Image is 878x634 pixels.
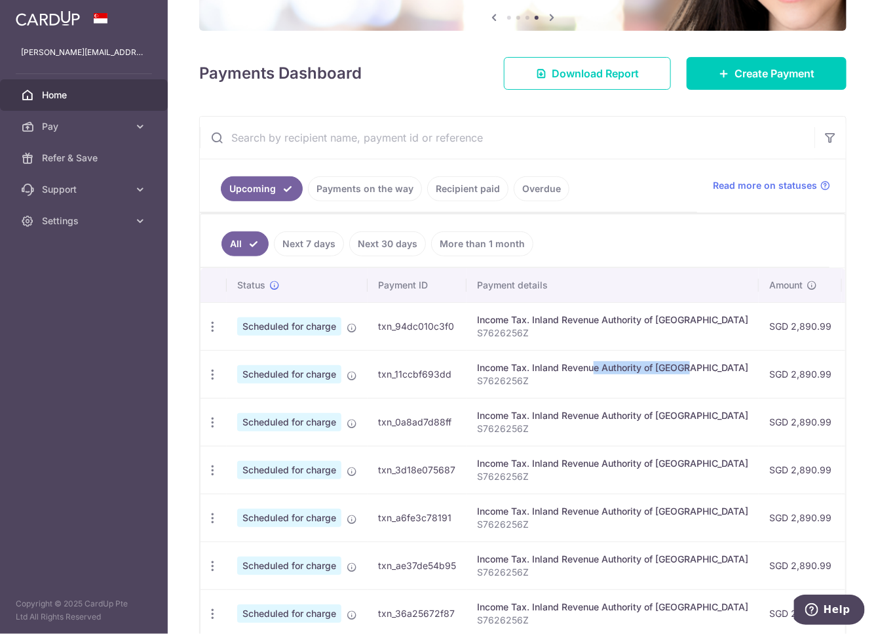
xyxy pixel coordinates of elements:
[427,176,508,201] a: Recipient paid
[477,327,748,340] p: S7626256Z
[552,66,639,81] span: Download Report
[274,231,344,256] a: Next 7 days
[477,566,748,579] p: S7626256Z
[477,422,748,435] p: S7626256Z
[431,231,533,256] a: More than 1 month
[237,317,341,336] span: Scheduled for charge
[42,120,128,133] span: Pay
[221,176,303,201] a: Upcoming
[759,542,842,589] td: SGD 2,890.99
[237,509,341,527] span: Scheduled for charge
[42,151,128,165] span: Refer & Save
[42,183,128,196] span: Support
[368,494,467,542] td: txn_a6fe3c78191
[769,279,803,292] span: Amount
[713,179,830,192] a: Read more on statuses
[368,542,467,589] td: txn_ae37de54b95
[368,302,467,350] td: txn_94dc010c3f0
[477,518,748,531] p: S7626256Z
[735,66,814,81] span: Create Payment
[759,446,842,494] td: SGD 2,890.99
[477,614,748,627] p: S7626256Z
[759,398,842,446] td: SGD 2,890.99
[514,176,569,201] a: Overdue
[477,457,748,470] div: Income Tax. Inland Revenue Authority of [GEOGRAPHIC_DATA]
[794,595,865,627] iframe: Opens a widget where you can find more information
[16,10,80,26] img: CardUp
[221,231,269,256] a: All
[477,409,748,422] div: Income Tax. Inland Revenue Authority of [GEOGRAPHIC_DATA]
[237,604,341,623] span: Scheduled for charge
[467,268,759,302] th: Payment details
[308,176,422,201] a: Payments on the way
[759,350,842,398] td: SGD 2,890.99
[368,446,467,494] td: txn_3d18e075687
[237,461,341,479] span: Scheduled for charge
[504,57,671,90] a: Download Report
[477,470,748,483] p: S7626256Z
[759,302,842,350] td: SGD 2,890.99
[687,57,847,90] a: Create Payment
[759,494,842,542] td: SGD 2,890.99
[368,398,467,446] td: txn_0a8ad7d88ff
[368,350,467,398] td: txn_11ccbf693dd
[237,365,341,384] span: Scheduled for charge
[477,505,748,518] div: Income Tax. Inland Revenue Authority of [GEOGRAPHIC_DATA]
[237,279,265,292] span: Status
[237,413,341,431] span: Scheduled for charge
[477,553,748,566] div: Income Tax. Inland Revenue Authority of [GEOGRAPHIC_DATA]
[237,557,341,575] span: Scheduled for charge
[42,214,128,228] span: Settings
[349,231,426,256] a: Next 30 days
[477,374,748,387] p: S7626256Z
[477,601,748,614] div: Income Tax. Inland Revenue Authority of [GEOGRAPHIC_DATA]
[368,268,467,302] th: Payment ID
[200,117,814,159] input: Search by recipient name, payment id or reference
[21,46,147,59] p: [PERSON_NAME][EMAIL_ADDRESS][DOMAIN_NAME]
[199,62,362,85] h4: Payments Dashboard
[42,89,128,102] span: Home
[713,179,817,192] span: Read more on statuses
[477,313,748,327] div: Income Tax. Inland Revenue Authority of [GEOGRAPHIC_DATA]
[477,361,748,374] div: Income Tax. Inland Revenue Authority of [GEOGRAPHIC_DATA]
